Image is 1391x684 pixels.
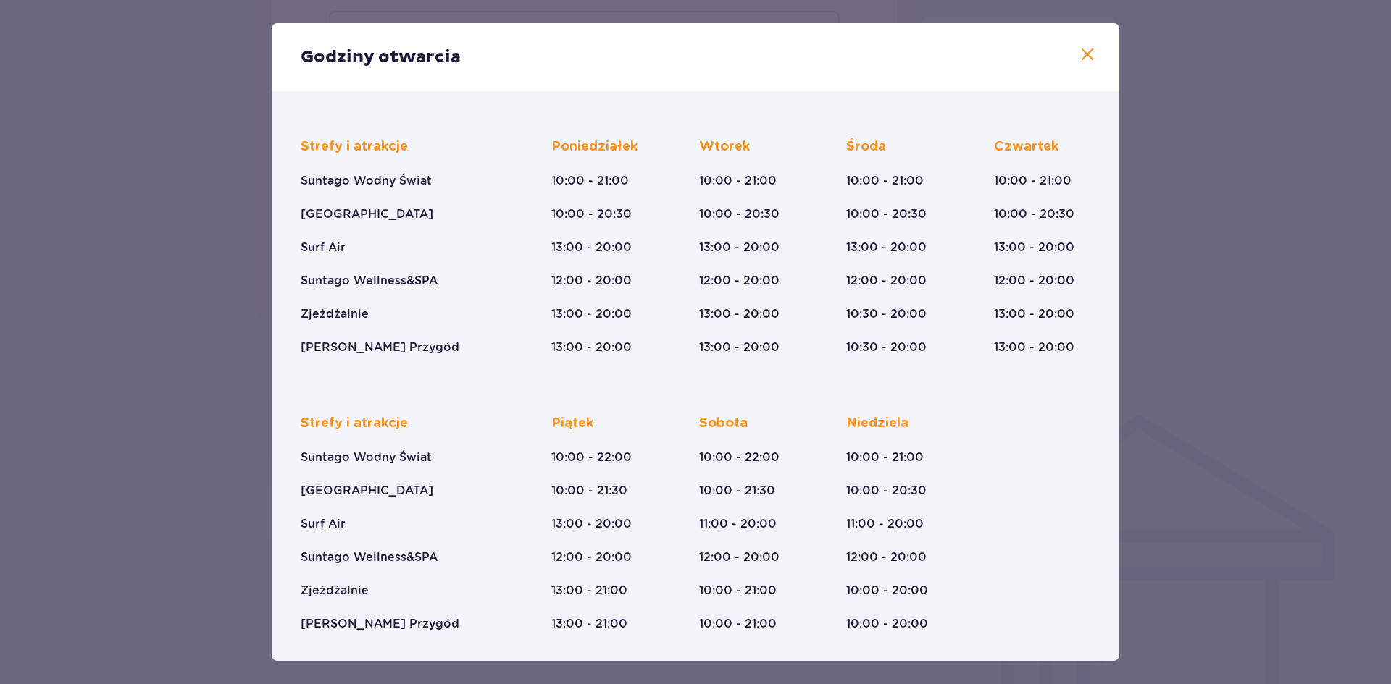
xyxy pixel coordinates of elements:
p: Sobota [699,415,748,432]
p: Wtorek [699,138,750,156]
p: 10:00 - 21:00 [699,583,777,599]
p: 12:00 - 20:00 [846,273,927,289]
p: Poniedziałek [551,138,638,156]
p: 10:30 - 20:00 [846,339,927,355]
p: 12:00 - 20:00 [699,273,780,289]
p: Środa [846,138,886,156]
p: 12:00 - 20:00 [551,273,632,289]
p: 10:00 - 21:30 [551,483,627,499]
p: Suntago Wodny Świat [301,449,432,465]
p: 10:00 - 21:00 [699,173,777,189]
p: 10:00 - 20:00 [846,583,928,599]
p: 10:00 - 22:00 [551,449,632,465]
p: [PERSON_NAME] Przygód [301,616,459,632]
p: 10:00 - 21:00 [994,173,1072,189]
p: 10:00 - 20:30 [994,206,1074,222]
p: Piątek [551,415,593,432]
p: 11:00 - 20:00 [699,516,777,532]
p: 10:00 - 20:30 [551,206,632,222]
p: 13:00 - 20:00 [699,240,780,256]
p: 13:00 - 21:00 [551,616,627,632]
p: 12:00 - 20:00 [551,549,632,565]
p: 13:00 - 20:00 [846,240,927,256]
p: 10:30 - 20:00 [846,306,927,322]
p: 10:00 - 21:30 [699,483,775,499]
p: [GEOGRAPHIC_DATA] [301,206,433,222]
p: 12:00 - 20:00 [699,549,780,565]
p: 13:00 - 20:00 [994,240,1074,256]
p: 10:00 - 20:30 [846,483,927,499]
p: 13:00 - 20:00 [994,306,1074,322]
p: 13:00 - 20:00 [699,306,780,322]
p: 10:00 - 21:00 [551,173,629,189]
p: 11:00 - 20:00 [846,516,924,532]
p: 10:00 - 22:00 [699,449,780,465]
p: Surf Air [301,516,346,532]
p: Zjeżdżalnie [301,306,369,322]
p: 13:00 - 20:00 [551,339,632,355]
p: [PERSON_NAME] Przygód [301,339,459,355]
p: 13:00 - 20:00 [994,339,1074,355]
p: 12:00 - 20:00 [846,549,927,565]
p: 10:00 - 20:30 [699,206,780,222]
p: Suntago Wellness&SPA [301,273,438,289]
p: 10:00 - 20:30 [846,206,927,222]
p: 13:00 - 20:00 [551,516,632,532]
p: Surf Air [301,240,346,256]
p: Niedziela [846,415,908,432]
p: 10:00 - 21:00 [846,449,924,465]
p: Suntago Wodny Świat [301,173,432,189]
p: Zjeżdżalnie [301,583,369,599]
p: 13:00 - 20:00 [699,339,780,355]
p: Suntago Wellness&SPA [301,549,438,565]
p: 10:00 - 21:00 [699,616,777,632]
p: 13:00 - 21:00 [551,583,627,599]
p: 12:00 - 20:00 [994,273,1074,289]
p: 10:00 - 21:00 [846,173,924,189]
p: Czwartek [994,138,1058,156]
p: Godziny otwarcia [301,46,461,68]
p: Strefy i atrakcje [301,138,408,156]
p: [GEOGRAPHIC_DATA] [301,483,433,499]
p: 10:00 - 20:00 [846,616,928,632]
p: Strefy i atrakcje [301,415,408,432]
p: 13:00 - 20:00 [551,240,632,256]
p: 13:00 - 20:00 [551,306,632,322]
